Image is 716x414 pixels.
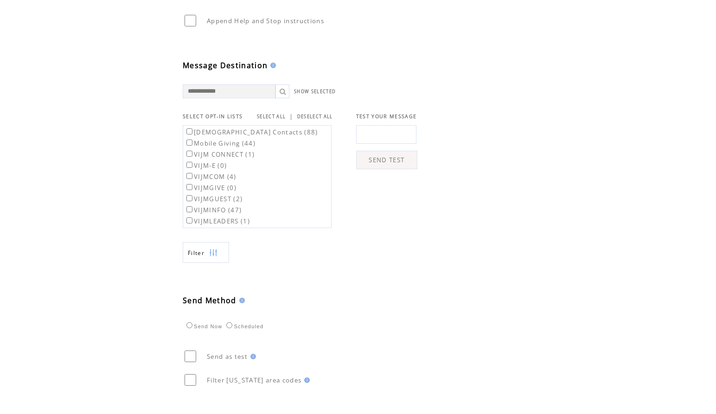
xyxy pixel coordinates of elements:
input: Mobile Giving (44) [186,140,192,146]
label: VIJM-E (0) [185,161,227,170]
label: VIJMGUEST (2) [185,195,243,203]
input: VIJMGUEST (2) [186,195,192,201]
label: [DEMOGRAPHIC_DATA] Contacts (88) [185,128,318,136]
span: Filter [US_STATE] area codes [207,376,301,384]
a: SEND TEST [356,151,417,169]
span: TEST YOUR MESSAGE [356,113,417,120]
span: Send as test [207,352,248,361]
span: SELECT OPT-IN LISTS [183,113,243,120]
label: Send Now [184,324,222,329]
input: VIJMINFO (47) [186,206,192,212]
span: Append Help and Stop instructions [207,17,324,25]
span: | [289,112,293,121]
label: VIJMGIVE (0) [185,184,237,192]
img: help.gif [301,377,310,383]
img: filters.png [209,242,217,263]
a: Filter [183,242,229,263]
input: VIJM-E (0) [186,162,192,168]
span: Show filters [188,249,205,257]
label: Scheduled [224,324,263,329]
input: VIJM CONNECT (1) [186,151,192,157]
a: SHOW SELECTED [294,89,336,95]
input: [DEMOGRAPHIC_DATA] Contacts (88) [186,128,192,134]
input: VIJMCOM (4) [186,173,192,179]
input: VIJMGIVE (0) [186,184,192,190]
span: Send Method [183,295,237,306]
a: SELECT ALL [257,114,286,120]
label: VIJMLEADERS (1) [185,217,250,225]
label: Mobile Giving (44) [185,139,256,147]
label: VIJMINFO (47) [185,206,242,214]
img: help.gif [268,63,276,68]
input: VIJMLEADERS (1) [186,217,192,223]
span: Message Destination [183,60,268,70]
input: Scheduled [226,322,232,328]
img: help.gif [248,354,256,359]
a: DESELECT ALL [297,114,333,120]
input: Send Now [186,322,192,328]
label: VIJMCOM (4) [185,172,237,181]
label: VIJM CONNECT (1) [185,150,255,159]
img: help.gif [237,298,245,303]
